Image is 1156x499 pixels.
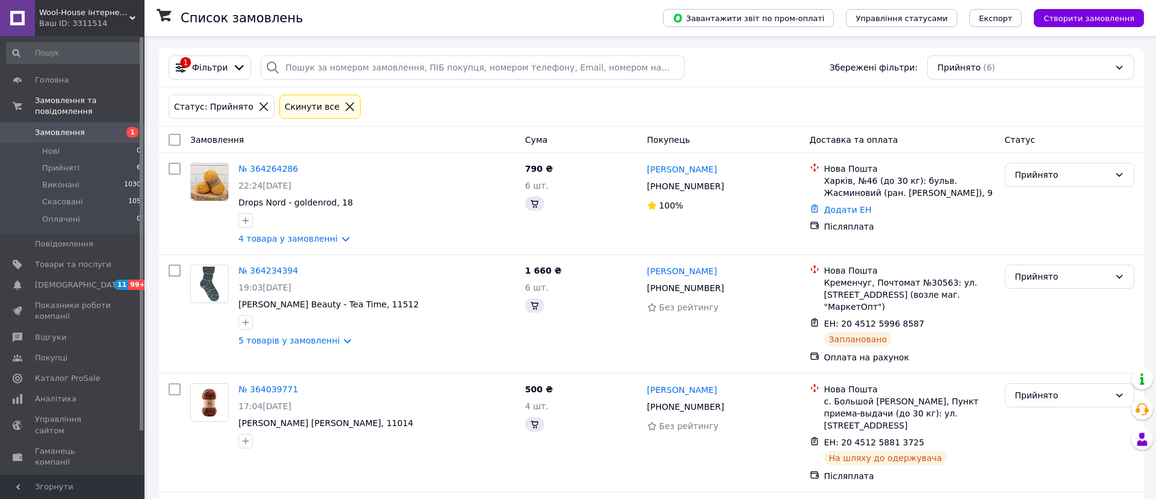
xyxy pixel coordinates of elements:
[1043,14,1134,23] span: Створити замовлення
[35,75,69,86] span: Головна
[124,180,141,190] span: 1030
[282,100,342,113] div: Cкинути все
[824,332,892,347] div: Заплановано
[1015,270,1110,283] div: Прийнято
[238,266,298,275] a: № 364234394
[937,61,981,74] span: Прийнято
[238,401,291,411] span: 17:04[DATE]
[35,259,111,270] span: Товари та послуги
[35,95,144,117] span: Замовлення та повідомлення
[983,63,995,72] span: (6)
[673,13,824,24] span: Завантажити звіт по пром-оплаті
[525,283,548,292] span: 6 шт.
[824,351,995,363] div: Оплата на рахунок
[645,398,727,415] div: [PHONE_NUMBER]
[647,384,717,396] a: [PERSON_NAME]
[645,178,727,195] div: [PHONE_NUMBER]
[1005,135,1036,145] span: Статус
[261,55,685,80] input: Пошук за номером замовлення, ПІБ покупця, номером телефону, Email, номером накладної
[238,418,413,428] a: [PERSON_NAME] [PERSON_NAME], 11014
[35,446,111,468] span: Гаманець компанії
[824,205,872,215] a: Додати ЕН
[128,280,148,290] span: 99+
[238,300,419,309] a: [PERSON_NAME] Beauty - Tea Time, 11512
[645,280,727,297] div: [PHONE_NUMBER]
[238,283,291,292] span: 19:03[DATE]
[172,100,256,113] div: Статус: Прийнято
[979,14,1013,23] span: Експорт
[824,175,995,199] div: Харків, №46 (до 30 кг): бульв. Жасминовий (ран. [PERSON_NAME]), 9
[42,163,79,174] span: Прийняті
[42,196,83,207] span: Скасовані
[137,214,141,225] span: 0
[663,9,834,27] button: Завантажити звіт по пром-оплаті
[190,163,229,201] a: Фото товару
[238,234,338,243] a: 4 товара у замовленні
[525,401,548,411] span: 4 шт.
[192,61,228,74] span: Фільтри
[137,163,141,174] span: 6
[39,18,144,29] div: Ваш ID: 3311514
[525,384,553,394] span: 500 ₴
[647,163,717,175] a: [PERSON_NAME]
[824,438,925,447] span: ЕН: 20 4512 5881 3725
[1015,168,1110,181] div: Прийнято
[128,196,141,207] span: 105
[824,395,995,432] div: с. Большой [PERSON_NAME], Пункт приема-выдачи (до 30 кг): ул. [STREET_ADDRESS]
[525,135,547,145] span: Cума
[42,180,79,190] span: Виконані
[35,414,111,436] span: Управління сайтом
[42,214,80,225] span: Оплачені
[1034,9,1144,27] button: Створити замовлення
[191,163,228,201] img: Фото товару
[824,277,995,313] div: Кременчуг, Почтомат №30563: ул. [STREET_ADDRESS] (возле маг. "МаркетОпт")
[846,9,957,27] button: Управління статусами
[824,383,995,395] div: Нова Пошта
[39,7,129,18] span: Wool-House інтернет-магазин шкарпеткової пряжі
[525,164,553,174] span: 790 ₴
[191,265,228,303] img: Фото товару
[238,198,353,207] a: Drops Nord - goldenrod, 18
[238,384,298,394] a: № 364039771
[830,61,918,74] span: Збережені фільтри:
[35,239,93,249] span: Повідомлення
[659,201,683,210] span: 100%
[35,280,124,290] span: [DEMOGRAPHIC_DATA]
[856,14,948,23] span: Управління статусами
[191,384,228,421] img: Фото товару
[114,280,128,290] span: 11
[190,135,244,145] span: Замовлення
[659,421,719,431] span: Без рейтингу
[35,332,66,343] span: Відгуки
[824,163,995,175] div: Нова Пошта
[659,303,719,312] span: Без рейтингу
[238,164,298,174] a: № 364264286
[525,266,562,275] span: 1 660 ₴
[238,336,340,345] a: 5 товарів у замовленні
[181,11,303,25] h1: Список замовлень
[238,181,291,190] span: 22:24[DATE]
[137,146,141,157] span: 0
[35,127,85,138] span: Замовлення
[190,265,229,303] a: Фото товару
[824,451,947,465] div: На шляху до одержувача
[824,319,925,328] span: ЕН: 20 4512 5996 8587
[1022,13,1144,22] a: Створити замовлення
[35,373,100,384] span: Каталог ProSale
[42,146,60,157] span: Нові
[824,470,995,482] div: Післяплата
[190,383,229,422] a: Фото товару
[126,127,138,137] span: 1
[6,42,142,64] input: Пошук
[1015,389,1110,402] div: Прийнято
[35,394,76,404] span: Аналітика
[810,135,898,145] span: Доставка та оплата
[647,135,690,145] span: Покупець
[969,9,1022,27] button: Експорт
[824,265,995,277] div: Нова Пошта
[824,221,995,233] div: Післяплата
[647,265,717,277] a: [PERSON_NAME]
